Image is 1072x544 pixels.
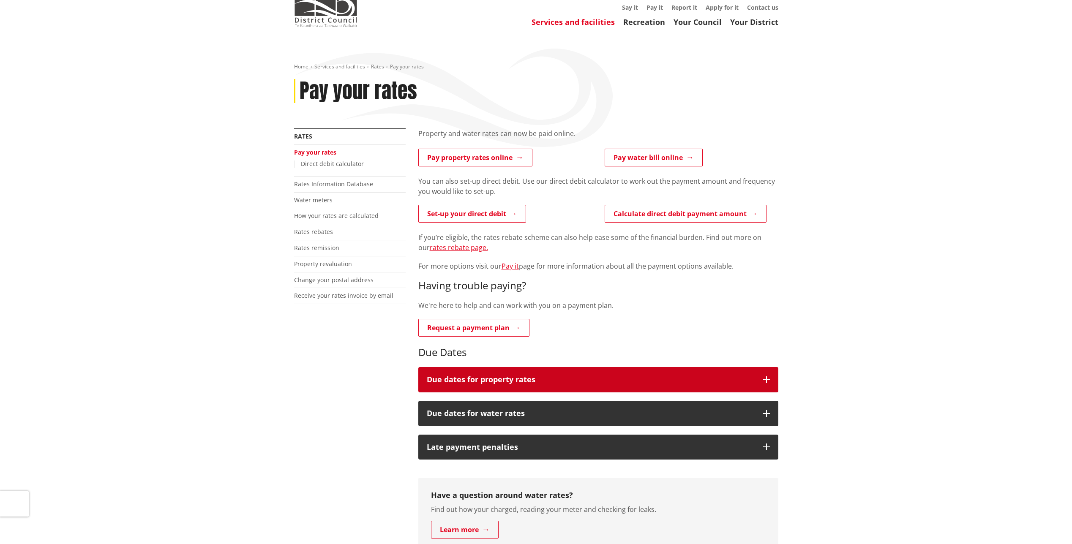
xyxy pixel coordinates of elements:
a: Rates Information Database [294,180,373,188]
a: Request a payment plan [418,319,529,337]
h1: Pay your rates [300,79,417,103]
a: Pay it [646,3,663,11]
a: Change your postal address [294,276,374,284]
button: Due dates for water rates [418,401,778,426]
a: Pay water bill online [605,149,703,166]
p: For more options visit our page for more information about all the payment options available. [418,261,778,271]
p: If you’re eligible, the rates rebate scheme can also help ease some of the financial burden. Find... [418,232,778,253]
a: Report it [671,3,697,11]
a: Pay property rates online [418,149,532,166]
a: Calculate direct debit payment amount [605,205,766,223]
a: Direct debit calculator [301,160,364,168]
button: Late payment penalties [418,435,778,460]
a: Your District [730,17,778,27]
h3: Have a question around water rates? [431,491,766,500]
h3: Having trouble paying? [418,280,778,292]
nav: breadcrumb [294,63,778,71]
a: Rates remission [294,244,339,252]
a: Rates [294,132,312,140]
a: Your Council [674,17,722,27]
div: Property and water rates can now be paid online. [418,128,778,149]
a: Services and facilities [532,17,615,27]
a: Rates rebates [294,228,333,236]
a: Water meters [294,196,333,204]
button: Due dates for property rates [418,367,778,392]
a: Contact us [747,3,778,11]
a: Say it [622,3,638,11]
a: Pay your rates [294,148,336,156]
p: Find out how your charged, reading your meter and checking for leaks. [431,504,766,514]
a: Learn more [431,521,499,539]
a: Recreation [623,17,665,27]
a: Home [294,63,308,70]
a: Rates [371,63,384,70]
a: Set-up your direct debit [418,205,526,223]
a: Pay it [502,261,519,271]
h3: Late payment penalties [427,443,755,452]
iframe: Messenger Launcher [1033,509,1064,539]
a: Services and facilities [314,63,365,70]
a: Receive your rates invoice by email [294,291,393,299]
h3: Due Dates [418,346,778,359]
a: Property revaluation [294,260,352,268]
p: You can also set-up direct debit. Use our direct debit calculator to work out the payment amount ... [418,176,778,196]
a: How your rates are calculated [294,212,379,220]
a: rates rebate page. [430,243,488,252]
h3: Due dates for water rates [427,409,755,418]
span: Pay your rates [390,63,424,70]
a: Apply for it [706,3,739,11]
p: We're here to help and can work with you on a payment plan. [418,300,778,310]
h3: Due dates for property rates [427,375,755,384]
